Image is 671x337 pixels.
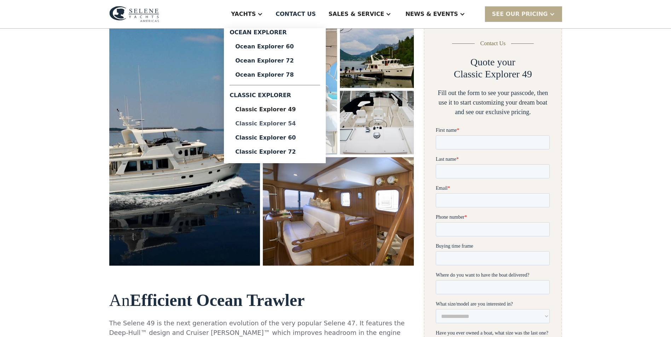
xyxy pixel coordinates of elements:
[235,72,314,78] div: Ocean Explorer 78
[340,91,414,154] img: 50 foot motor yacht
[405,10,458,18] div: News & EVENTS
[109,24,260,266] img: 50 foot motor yacht
[470,56,515,68] h2: Quote your
[454,68,532,80] h2: Classic Explorer 49
[235,135,314,141] div: Classic Explorer 60
[230,88,320,102] div: Classic Explorer
[235,149,314,155] div: Classic Explorer 72
[109,291,414,310] h2: An
[235,44,314,49] div: Ocean Explorer 60
[230,28,320,40] div: Ocean Explorer
[485,6,562,22] div: SEE Our Pricing
[235,58,314,64] div: Ocean Explorer 72
[263,157,414,266] a: open lightbox
[480,39,506,48] div: Contact Us
[109,6,159,22] img: logo
[235,107,314,112] div: Classic Explorer 49
[230,40,320,54] a: Ocean Explorer 60
[231,10,256,18] div: Yachts
[224,28,326,163] nav: Yachts
[263,157,414,266] img: 50 foot motor yacht
[230,102,320,117] a: Classic Explorer 49
[340,24,414,88] a: open lightbox
[230,68,320,82] a: Ocean Explorer 78
[492,10,548,18] div: SEE Our Pricing
[230,145,320,159] a: Classic Explorer 72
[340,24,414,88] img: 50 foot motor yacht
[235,121,314,126] div: Classic Explorer 54
[130,291,305,309] strong: Efficient Ocean Trawler
[329,10,384,18] div: Sales & Service
[340,91,414,154] a: open lightbox
[230,131,320,145] a: Classic Explorer 60
[230,117,320,131] a: Classic Explorer 54
[436,88,550,117] div: Fill out the form to see your passcode, then use it to start customizing your dream boat and see ...
[276,10,316,18] div: Contact US
[109,24,260,266] a: open lightbox
[230,54,320,68] a: Ocean Explorer 72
